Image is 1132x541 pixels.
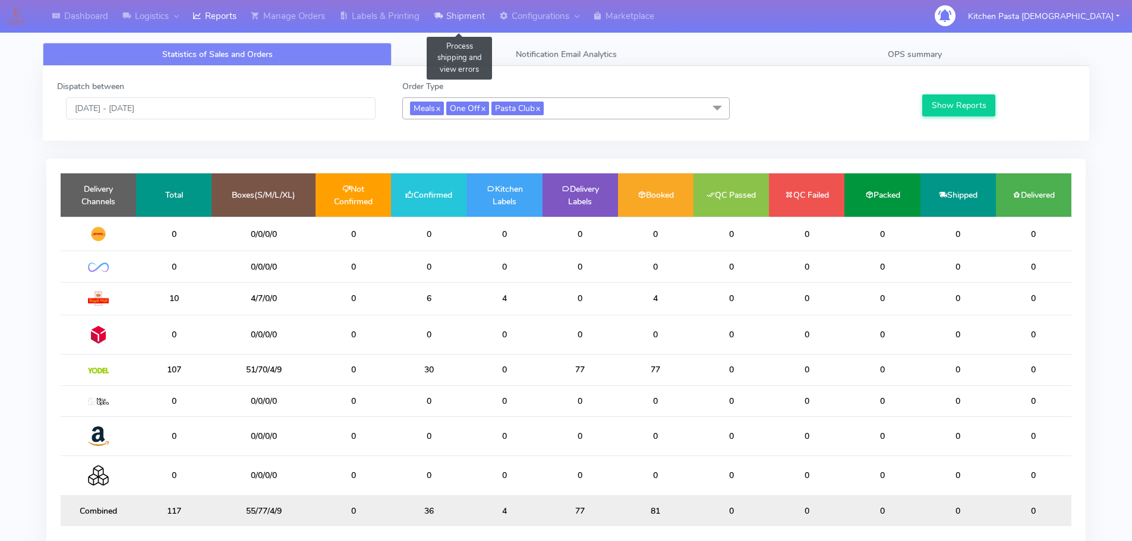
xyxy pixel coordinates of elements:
td: 0 [996,416,1071,455]
td: 0 [769,251,844,282]
img: Amazon [88,426,109,447]
td: 0 [996,217,1071,251]
td: 0 [618,456,693,495]
td: 0 [844,251,920,282]
td: Booked [618,173,693,217]
a: x [535,102,540,114]
td: 77 [543,355,618,385]
img: Royal Mail [88,292,109,306]
img: OnFleet [88,262,109,273]
td: 0 [769,217,844,251]
td: 0 [693,416,769,455]
td: 0 [693,355,769,385]
input: Pick the Daterange [66,97,376,119]
td: 0 [996,495,1071,526]
td: 0/0/0/0 [212,251,316,282]
td: 0 [920,315,996,354]
td: 10 [136,282,212,315]
td: 0 [920,217,996,251]
td: 4 [466,495,542,526]
img: Yodel [88,368,109,374]
td: 0 [543,217,618,251]
td: 0 [391,315,466,354]
td: 0 [391,385,466,416]
span: Notification Email Analytics [516,49,617,60]
td: 0/0/0/0 [212,315,316,354]
td: 0/0/0/0 [212,456,316,495]
td: 0 [543,385,618,416]
td: Combined [61,495,136,526]
td: 0 [391,456,466,495]
td: 0 [920,495,996,526]
span: OPS summary [888,49,942,60]
td: 0 [920,355,996,385]
td: Not Confirmed [316,173,391,217]
td: Kitchen Labels [466,173,542,217]
td: 0 [769,416,844,455]
td: Delivery Channels [61,173,136,217]
td: 0 [920,251,996,282]
td: 0 [996,251,1071,282]
td: 0 [316,251,391,282]
td: 0 [769,385,844,416]
ul: Tabs [43,43,1089,66]
td: 0 [996,315,1071,354]
span: Meals [410,102,444,115]
td: 0 [618,251,693,282]
td: 0 [844,217,920,251]
td: 0 [391,416,466,455]
label: Order Type [402,80,443,93]
td: 0 [136,315,212,354]
td: 0 [466,385,542,416]
td: 0 [391,217,466,251]
td: 0 [466,456,542,495]
td: 0 [920,456,996,495]
button: Show Reports [922,94,995,116]
td: QC Failed [769,173,844,217]
td: 0 [920,282,996,315]
td: 0 [136,217,212,251]
td: 0 [693,456,769,495]
td: Confirmed [391,173,466,217]
button: Kitchen Pasta [DEMOGRAPHIC_DATA] [959,4,1128,29]
td: 0 [769,315,844,354]
label: Dispatch between [57,80,124,93]
td: 0 [543,456,618,495]
img: DHL [88,226,109,242]
td: 77 [543,495,618,526]
td: 0 [996,282,1071,315]
td: 0/0/0/0 [212,416,316,455]
td: 0 [693,315,769,354]
td: 77 [618,355,693,385]
td: 0 [136,456,212,495]
td: 0/0/0/0 [212,385,316,416]
td: 0 [844,385,920,416]
td: 0 [920,416,996,455]
td: 0 [618,385,693,416]
td: 0 [136,251,212,282]
td: 0 [920,385,996,416]
td: Delivered [996,173,1071,217]
td: 0 [466,251,542,282]
td: 0 [466,355,542,385]
td: 0 [996,456,1071,495]
td: 0 [136,385,212,416]
td: 0 [693,282,769,315]
td: 0 [693,217,769,251]
td: 0 [466,416,542,455]
td: 51/70/4/9 [212,355,316,385]
td: 0 [316,416,391,455]
td: 0 [996,385,1071,416]
span: One Off [446,102,489,115]
td: 0 [316,217,391,251]
td: 117 [136,495,212,526]
td: 0 [769,355,844,385]
td: 0 [466,217,542,251]
td: Packed [844,173,920,217]
td: 0 [618,315,693,354]
td: 0 [693,251,769,282]
td: 0 [316,495,391,526]
td: 0 [769,456,844,495]
td: 0 [844,495,920,526]
td: 0 [316,355,391,385]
